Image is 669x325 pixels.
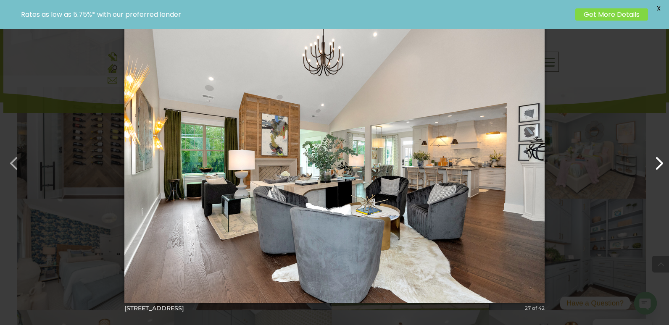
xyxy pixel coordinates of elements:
[645,149,665,169] button: Next (Right arrow key)
[652,2,665,15] span: X
[21,10,571,18] p: Rates as low as 5.75%* with our preferred lender
[575,8,648,21] a: Get More Details
[124,304,545,312] div: [STREET_ADDRESS]
[124,6,545,320] img: undefined
[525,304,545,312] div: 27 of 42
